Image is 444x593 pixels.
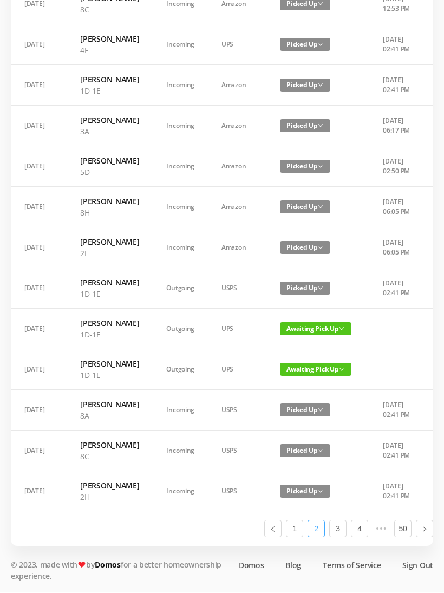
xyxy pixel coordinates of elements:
i: icon: down [318,286,323,291]
span: Picked Up [280,120,330,133]
p: 1D-1E [80,289,139,300]
a: 2 [308,521,324,537]
a: 3 [330,521,346,537]
td: [DATE] [11,269,67,309]
h6: [PERSON_NAME] [80,480,139,492]
td: [DATE] [11,350,67,390]
td: USPS [208,431,266,472]
i: icon: down [318,448,323,454]
i: icon: down [318,83,323,88]
h6: [PERSON_NAME] [80,155,139,167]
td: Incoming [153,25,208,66]
h6: [PERSON_NAME] [80,237,139,248]
td: Amazon [208,147,266,187]
td: Outgoing [153,350,208,390]
td: UPS [208,25,266,66]
li: 2 [308,520,325,538]
td: Incoming [153,106,208,147]
i: icon: down [318,205,323,210]
i: icon: down [318,245,323,251]
td: [DATE] 06:17 PM [369,106,426,147]
p: 8A [80,410,139,422]
td: [DATE] [11,106,67,147]
td: Outgoing [153,309,208,350]
td: [DATE] [11,390,67,431]
td: [DATE] [11,309,67,350]
td: [DATE] [11,472,67,512]
td: Incoming [153,147,208,187]
p: 1D-1E [80,329,139,341]
a: Domos [239,560,264,571]
span: Picked Up [280,485,330,498]
span: Awaiting Pick Up [280,323,351,336]
a: 1 [286,521,303,537]
span: ••• [373,520,390,538]
a: Sign Out [402,560,433,571]
p: © 2023, made with by for a better homeownership experience. [11,559,227,582]
td: [DATE] 02:41 PM [369,25,426,66]
td: [DATE] 02:41 PM [369,390,426,431]
h6: [PERSON_NAME] [80,196,139,207]
span: Picked Up [280,38,330,51]
td: Amazon [208,106,266,147]
p: 1D-1E [80,370,139,381]
p: 8C [80,4,139,16]
h6: [PERSON_NAME] [80,318,139,329]
a: Domos [95,560,121,570]
td: Incoming [153,431,208,472]
p: 8C [80,451,139,462]
i: icon: down [318,2,323,7]
span: Picked Up [280,79,330,92]
i: icon: down [318,164,323,170]
td: Outgoing [153,269,208,309]
p: 3A [80,126,139,138]
a: Terms of Service [323,560,381,571]
a: 50 [395,521,411,537]
i: icon: right [421,526,428,533]
p: 1D-1E [80,86,139,97]
i: icon: down [339,327,344,332]
td: Incoming [153,472,208,512]
h6: [PERSON_NAME] [80,74,139,86]
p: 2E [80,248,139,259]
a: Blog [285,560,301,571]
td: UPS [208,350,266,390]
i: icon: left [270,526,276,533]
li: Previous Page [264,520,282,538]
td: Incoming [153,390,208,431]
p: 2H [80,492,139,503]
i: icon: down [318,123,323,129]
td: [DATE] 06:05 PM [369,187,426,228]
td: UPS [208,309,266,350]
li: 1 [286,520,303,538]
td: USPS [208,472,266,512]
span: Picked Up [280,282,330,295]
span: Picked Up [280,160,330,173]
td: USPS [208,390,266,431]
td: USPS [208,269,266,309]
p: 4F [80,45,139,56]
h6: [PERSON_NAME] [80,359,139,370]
td: Incoming [153,66,208,106]
td: [DATE] 02:41 PM [369,431,426,472]
span: Picked Up [280,242,330,255]
td: Incoming [153,228,208,269]
i: icon: down [318,42,323,48]
td: [DATE] [11,431,67,472]
span: Picked Up [280,201,330,214]
li: 3 [329,520,347,538]
td: [DATE] 02:41 PM [369,472,426,512]
i: icon: down [318,408,323,413]
h6: [PERSON_NAME] [80,399,139,410]
td: [DATE] 02:41 PM [369,66,426,106]
li: Next 5 Pages [373,520,390,538]
p: 8H [80,207,139,219]
td: [DATE] [11,66,67,106]
td: [DATE] 02:50 PM [369,147,426,187]
td: [DATE] 06:05 PM [369,228,426,269]
td: Amazon [208,228,266,269]
span: Awaiting Pick Up [280,363,351,376]
td: Amazon [208,187,266,228]
i: icon: down [339,367,344,373]
td: [DATE] [11,187,67,228]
